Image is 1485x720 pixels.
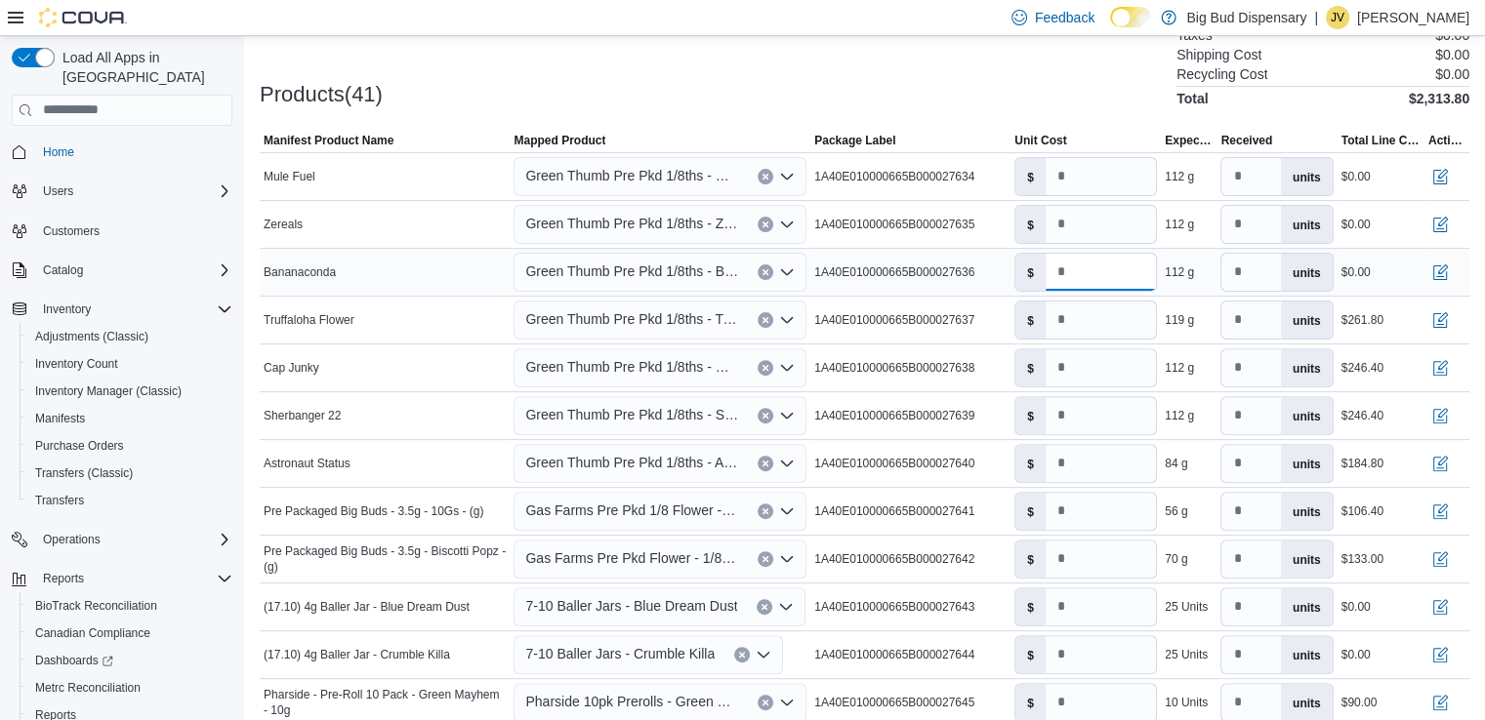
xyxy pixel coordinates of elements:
span: Adjustments (Classic) [27,325,232,348]
label: units [1281,445,1333,482]
button: Adjustments (Classic) [20,323,240,350]
span: Sherbanger 22 [264,408,341,423]
span: Astronaut Status [264,456,351,471]
label: $ [1015,301,1046,339]
button: Users [35,180,81,203]
button: Open list of options [779,169,795,184]
p: [PERSON_NAME] [1357,6,1469,29]
button: Inventory Manager (Classic) [20,378,240,405]
span: 1A40E010000665B000027634 [814,169,974,184]
label: units [1281,349,1333,386]
span: Transfers [27,489,232,512]
span: Users [43,183,73,199]
a: Adjustments (Classic) [27,325,156,348]
input: Dark Mode [1110,7,1151,27]
span: Operations [35,528,232,551]
label: $ [1015,636,1046,673]
span: Zereals [264,217,303,232]
div: Jonathan Vaughn [1326,6,1349,29]
span: Dashboards [27,649,232,672]
label: units [1281,301,1333,339]
button: Catalog [4,257,240,284]
span: Manifests [27,407,232,430]
div: 119 g [1165,312,1194,328]
span: Load All Apps in [GEOGRAPHIC_DATA] [55,48,232,87]
span: Green Thumb Pre Pkd 1/8ths - Astronaut Status [525,451,738,474]
span: Pre Packaged Big Buds - 3.5g - 10Gs - (g) [264,503,483,519]
h4: Total [1176,91,1208,106]
label: $ [1015,397,1046,434]
span: 7-10 Baller Jars - Crumble Killa [525,642,715,665]
a: Dashboards [27,649,121,672]
span: Total Line Cost [1341,133,1421,148]
span: Purchase Orders [27,434,232,458]
a: Metrc Reconciliation [27,676,148,700]
div: 84 g [1165,456,1187,471]
span: 1A40E010000665B000027638 [814,360,974,376]
div: 112 g [1165,360,1194,376]
button: Canadian Compliance [20,620,240,647]
div: $246.40 [1341,360,1383,376]
span: Transfers (Classic) [35,465,133,481]
span: Home [35,140,232,164]
a: Dashboards [20,647,240,674]
span: Pharside - Pre-Roll 10 Pack - Green Mayhem - 10g [264,687,506,718]
div: $0.00 [1341,647,1371,662]
button: Clear input [734,647,750,662]
button: Clear input [758,408,773,423]
button: Open list of options [779,456,795,471]
span: Inventory Count [27,352,232,376]
span: 1A40E010000665B000027640 [814,456,974,471]
button: BioTrack Reconciliation [20,592,240,620]
span: Purchase Orders [35,438,124,454]
span: 1A40E010000665B000027644 [814,647,974,662]
button: Open list of options [779,217,795,232]
label: $ [1015,349,1046,386]
span: Inventory Count [35,356,118,372]
span: BioTrack Reconciliation [27,594,232,618]
label: $ [1015,206,1046,243]
div: $0.00 [1341,169,1371,184]
button: Reports [35,567,92,590]
span: Reports [35,567,232,590]
span: Green Thumb Pre Pkd 1/8ths - Truffaloha [525,307,738,331]
button: Catalog [35,259,91,282]
span: 1A40E010000665B000027637 [814,312,974,328]
span: (17.10) 4g Baller Jar - Crumble Killa [264,647,450,662]
button: Open list of options [779,312,795,328]
span: Received [1220,133,1272,148]
div: 70 g [1165,551,1187,567]
div: 112 g [1165,408,1194,423]
button: Clear input [758,312,773,328]
label: $ [1015,540,1046,578]
span: Green Thumb Pre Pkd 1/8ths - Mule Fuel [525,164,738,187]
p: | [1314,6,1318,29]
div: 10 Units [1165,695,1208,710]
button: Clear input [758,551,773,567]
a: Inventory Count [27,352,126,376]
div: 25 Units [1165,599,1208,615]
div: $90.00 [1341,695,1378,710]
button: Clear input [757,599,772,615]
label: units [1281,397,1333,434]
label: units [1281,588,1333,625]
button: Manifests [20,405,240,432]
span: (17.10) 4g Baller Jar - Blue Dream Dust [264,599,470,615]
span: Green Thumb Pre Pkd 1/8ths - Sherbanger 22 [525,403,738,426]
div: $0.00 [1341,217,1371,232]
label: units [1281,540,1333,578]
label: units [1281,636,1333,673]
button: Reports [4,565,240,592]
span: Customers [35,219,232,243]
button: Inventory [35,298,99,321]
button: Customers [4,217,240,245]
h6: Recycling Cost [1176,66,1267,82]
span: Manifest Product Name [264,133,393,148]
a: BioTrack Reconciliation [27,594,165,618]
button: Open list of options [778,599,794,615]
div: $0.00 [1341,599,1371,615]
button: Transfers [20,487,240,514]
span: Inventory [35,298,232,321]
label: $ [1015,445,1046,482]
span: Actions [1428,133,1465,148]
